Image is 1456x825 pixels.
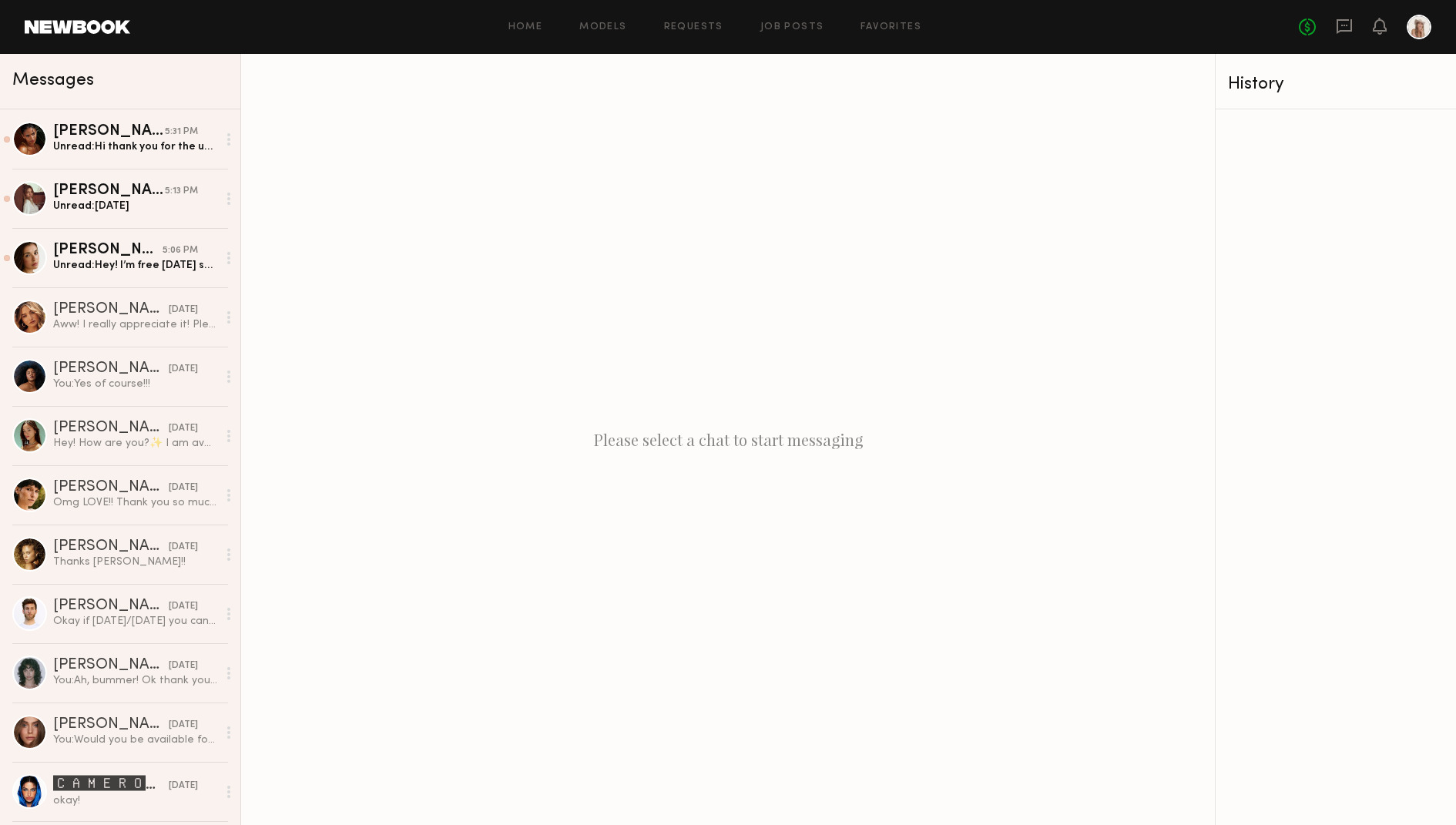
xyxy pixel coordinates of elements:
a: Home [508,22,543,32]
div: 5:06 PM [163,243,198,258]
div: Please select a chat to start messaging [241,54,1215,825]
a: Job Posts [760,22,824,32]
div: okay! [53,793,217,808]
div: Okay if [DATE]/[DATE] you can leave it somewhere I can grab it that would be appreciated👌🏻 [53,614,217,629]
div: History [1228,75,1444,93]
div: [DATE] [169,303,198,317]
div: 5:31 PM [165,125,198,139]
div: [PERSON_NAME] [53,539,169,555]
div: Unread: Hey! I’m free [DATE] so that works for me :) [53,258,217,273]
div: [PERSON_NAME] [53,599,169,614]
div: You: Ah, bummer! Ok thank you for letting us know. [53,673,217,688]
div: [PERSON_NAME] [53,480,169,495]
div: You: Yes of course!!! [53,377,217,391]
div: [DATE] [169,659,198,673]
div: [PERSON_NAME] [53,361,169,377]
div: Omg LOVE!! Thank you so much!! xx [53,495,217,510]
div: Thanks [PERSON_NAME]!! [53,555,217,569]
div: [DATE] [169,481,198,495]
a: Models [579,22,626,32]
div: [DATE] [169,540,198,555]
a: Favorites [861,22,921,32]
div: Unread: [DATE] [53,199,217,213]
div: 🅲🅰🅼🅴🆁🅾🅽 🆂. [53,775,169,793]
div: [DATE] [169,599,198,614]
div: 5:13 PM [165,184,198,199]
div: [PERSON_NAME] [53,124,165,139]
a: Requests [664,22,723,32]
div: [PERSON_NAME] [53,183,165,199]
span: Messages [12,72,94,89]
div: [PERSON_NAME] [53,658,169,673]
div: [DATE] [169,362,198,377]
div: [DATE] [169,718,198,733]
div: [DATE] [169,421,198,436]
div: Hey! How are you?✨ I am available! My rate is 110 an hour, so 220 :) [53,436,217,451]
div: [PERSON_NAME] [53,302,169,317]
div: Unread: Hi thank you for the update that’s fine and works for me [53,139,217,154]
div: Aww! I really appreciate it! Please reach out again! 🩷 [53,317,217,332]
div: [PERSON_NAME] [53,717,169,733]
div: You: Would you be available for a 1h shoot with a nail polish brand on Weds 7/23? [53,733,217,747]
div: [PERSON_NAME] [53,421,169,436]
div: [DATE] [169,779,198,793]
div: [PERSON_NAME] [53,243,163,258]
